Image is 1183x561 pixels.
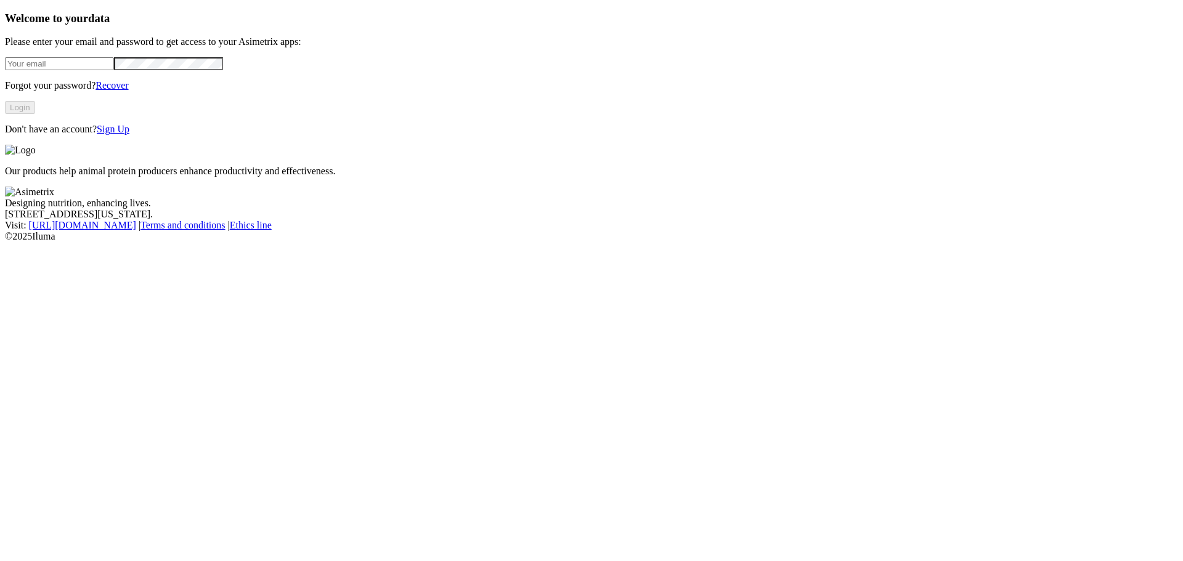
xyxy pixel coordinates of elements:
p: Our products help animal protein producers enhance productivity and effectiveness. [5,166,1178,177]
a: Terms and conditions [140,220,226,230]
img: Logo [5,145,36,156]
input: Your email [5,57,114,70]
div: Designing nutrition, enhancing lives. [5,198,1178,209]
span: data [88,12,110,25]
button: Login [5,101,35,114]
p: Forgot your password? [5,80,1178,91]
h3: Welcome to your [5,12,1178,25]
a: [URL][DOMAIN_NAME] [29,220,136,230]
a: Recover [96,80,128,91]
p: Please enter your email and password to get access to your Asimetrix apps: [5,36,1178,47]
p: Don't have an account? [5,124,1178,135]
div: © 2025 Iluma [5,231,1178,242]
a: Sign Up [97,124,129,134]
div: Visit : | | [5,220,1178,231]
div: [STREET_ADDRESS][US_STATE]. [5,209,1178,220]
a: Ethics line [230,220,272,230]
img: Asimetrix [5,187,54,198]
